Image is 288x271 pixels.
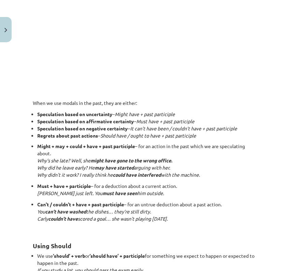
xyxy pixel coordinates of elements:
[115,111,175,117] em: Might have + past participle
[37,111,112,117] strong: Speculation based on uncertainty
[37,143,135,149] strong: Might + may + could + have + past participle
[37,132,255,140] li: –
[45,209,86,215] strong: can’t have washed
[130,126,237,132] em: It can’t have been / couldn’t have + past participle
[37,216,168,222] em: Carly scored a goal… she wasn’t playing [DATE].
[37,183,255,197] p: – for a deduction about a current action.
[100,133,196,139] em: Should have / ought to have + past participle
[37,118,134,125] strong: Speculation based on affirmative certainty
[53,253,85,259] strong: ‘should’ + verb
[37,143,255,179] p: – for an action in the past which we are speculating about.
[37,172,200,178] em: Why didn’t it work? I really think he with the machine.
[37,118,255,125] li: –
[37,190,164,196] em: [PERSON_NAME] just left. You him outside.
[102,190,137,196] strong: must have seen
[33,100,255,107] p: When we use modals in the past, they are either:
[37,126,128,132] strong: Speculation based on negative certainty
[136,118,194,125] em: Must have + past participle
[37,111,255,118] li: –
[4,28,7,32] img: icon-close-lesson-0947bae3869378f0d4975bcd49f059093ad1ed9edebbc8119c70593378902aed.svg
[48,216,78,222] strong: couldn’t have
[37,133,98,139] strong: Regrets about past actions
[33,242,71,250] strong: Using Should
[37,183,91,189] strong: Must + have + participle
[95,165,134,171] strong: may have started
[37,209,151,215] em: You the dishes… they’re still dirty.
[113,172,161,178] strong: could have interfered
[91,158,172,164] strong: might have gone to the wrong office.
[37,165,170,171] em: Why did he leave early? He arguing with her.
[37,125,255,132] li: –
[37,202,124,208] strong: Can’t / couldn’t + have + past participle
[37,201,255,230] p: – for an untrue deduction about a past action.
[90,253,145,259] strong: ‘should have’ + participle
[37,158,172,164] em: Why’s she late? Well, she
